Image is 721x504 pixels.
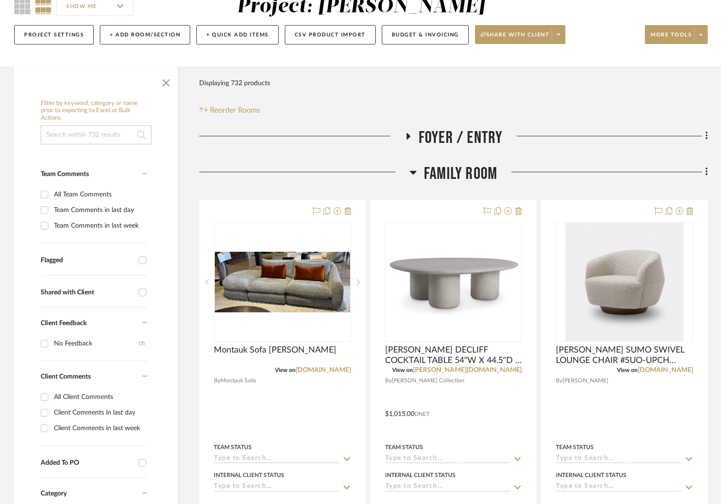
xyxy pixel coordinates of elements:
span: By [556,376,563,385]
div: Team Status [556,443,594,451]
a: [PERSON_NAME][DOMAIN_NAME] [413,367,522,373]
input: Type to Search… [385,455,511,464]
button: + Quick Add Items [196,25,279,44]
span: Category [41,490,67,498]
div: Internal Client Status [214,471,284,479]
a: [DOMAIN_NAME] [296,367,351,373]
button: Close [157,71,176,90]
div: Client Comments in last day [54,405,145,420]
button: Reorder Rooms [199,105,260,116]
div: Shared with Client [41,289,134,297]
span: More tools [651,31,692,45]
img: HOLLY HUNT SUMO SWIVEL LOUNGE CHAIR #SUO-UPCH 36.25"W X 38.25"D X 29.75"H [565,223,684,341]
input: Type to Search… [385,483,511,492]
span: By [214,376,220,385]
a: [DOMAIN_NAME] [638,367,693,373]
button: More tools [645,25,708,44]
span: [PERSON_NAME] DECLIFF COCKTAIL TABLE 54"W X 44.5"D X 16"H [385,345,522,366]
span: Share with client [481,31,550,45]
button: CSV Product Import [285,25,376,44]
input: Type to Search… [556,455,682,464]
input: Search within 732 results [41,125,151,144]
span: Client Feedback [41,320,87,327]
span: View on [392,367,413,373]
input: Type to Search… [214,455,340,464]
h6: Filter by keyword, category or name prior to exporting to Excel or Bulk Actions [41,100,151,122]
span: FOYER / ENTRY [419,128,503,148]
div: Internal Client Status [556,471,626,479]
span: View on [617,367,638,373]
div: Team Comments in last week [54,218,145,233]
span: FAMILY ROOM [424,164,497,184]
button: Budget & Invoicing [382,25,469,44]
div: Displaying 732 products [199,74,270,93]
div: No Feedback [54,336,139,351]
input: Type to Search… [556,483,682,492]
div: All Team Comments [54,187,145,202]
button: + Add Room/Section [100,25,190,44]
button: Share with client [475,25,566,44]
div: Team Status [214,443,252,451]
div: Internal Client Status [385,471,456,479]
div: (7) [139,336,145,351]
div: 0 [386,222,522,342]
span: Montauk Sofa [PERSON_NAME] [214,345,336,355]
div: Flagged [41,256,134,265]
div: Team Comments in last day [54,203,145,218]
img: BERNHARDT DECLIFF COCKTAIL TABLE 54"W X 44.5"D X 16"H [386,249,521,315]
span: By [385,376,392,385]
button: Project Settings [14,25,94,44]
div: 0 [556,222,693,342]
span: View on [275,367,296,373]
span: Reorder Rooms [210,105,260,116]
span: Client Comments [41,373,91,380]
input: Type to Search… [214,483,340,492]
img: Montauk Sofa Antoine Sofa [215,252,350,312]
span: Team Comments [41,171,89,177]
span: [PERSON_NAME] [563,376,608,385]
div: Team Status [385,443,423,451]
div: Added To PO [41,459,134,467]
span: [PERSON_NAME] SUMO SWIVEL LOUNGE CHAIR #SUO-UPCH 36.25"W X 38.25"D X 29.75"H [556,345,693,366]
div: Client Comments in last week [54,421,145,436]
span: Montauk Sofa [220,376,256,385]
div: All Client Comments [54,389,145,405]
span: [PERSON_NAME] Collection [392,376,465,385]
